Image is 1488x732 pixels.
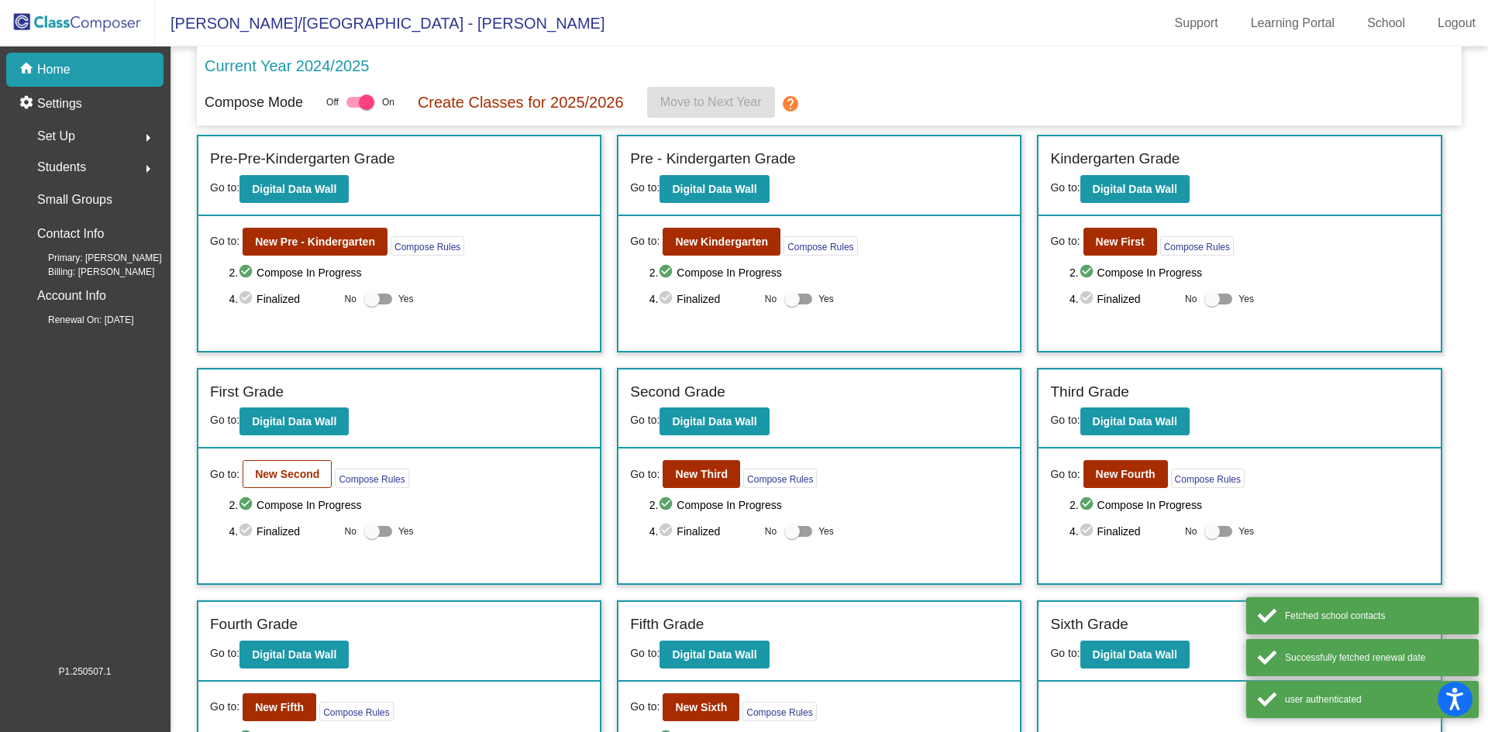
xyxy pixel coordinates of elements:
b: New Fifth [255,701,304,713]
b: Digital Data Wall [672,648,756,661]
b: Digital Data Wall [1093,415,1177,428]
span: Students [37,156,86,178]
mat-icon: arrow_right [139,129,157,147]
span: No [345,292,356,306]
button: Digital Data Wall [1080,407,1190,435]
button: New Fourth [1083,460,1168,488]
span: Go to: [630,647,660,659]
mat-icon: check_circle [238,263,257,282]
span: Move to Next Year [660,95,762,108]
button: Digital Data Wall [239,407,349,435]
span: Primary: [PERSON_NAME] [23,251,162,265]
b: Digital Data Wall [1093,183,1177,195]
button: Compose Rules [784,236,857,256]
p: Settings [37,95,82,113]
button: Digital Data Wall [660,641,769,668]
p: Create Classes for 2025/2026 [418,91,624,114]
button: Digital Data Wall [1080,175,1190,203]
b: Digital Data Wall [252,183,336,195]
button: Digital Data Wall [1080,641,1190,668]
b: Digital Data Wall [672,415,756,428]
span: Go to: [1050,181,1080,194]
span: No [1185,524,1197,538]
span: Yes [1238,522,1254,541]
span: Yes [1238,290,1254,308]
button: New Kindergarten [663,228,780,256]
span: 2. Compose In Progress [649,496,1009,514]
label: Sixth Grade [1050,613,1128,636]
div: Fetched school contacts [1285,609,1467,623]
p: Compose Mode [205,92,303,113]
button: Digital Data Wall [660,175,769,203]
label: Fourth Grade [210,613,298,636]
button: New Third [663,460,740,488]
span: Renewal On: [DATE] [23,313,133,327]
button: Compose Rules [743,469,817,488]
button: Move to Next Year [647,87,775,118]
span: Off [326,95,339,109]
label: Second Grade [630,381,725,404]
span: 2. Compose In Progress [229,263,588,282]
span: Go to: [210,466,239,483]
span: 2. Compose In Progress [649,263,1009,282]
div: Successfully fetched renewal date [1285,651,1467,665]
span: Go to: [630,699,660,715]
button: New Sixth [663,693,739,721]
mat-icon: check_circle [238,522,257,541]
span: No [765,524,777,538]
span: 4. Finalized [1069,522,1177,541]
span: Yes [398,522,414,541]
button: Compose Rules [742,702,816,721]
span: Go to: [1050,414,1080,426]
a: Learning Portal [1238,11,1348,36]
mat-icon: check_circle [658,263,677,282]
span: 4. Finalized [1069,290,1177,308]
span: No [345,524,356,538]
span: 4. Finalized [229,522,336,541]
button: Digital Data Wall [239,175,349,203]
b: New Second [255,468,319,480]
label: Pre-Pre-Kindergarten Grade [210,148,395,170]
button: New First [1083,228,1157,256]
label: Pre - Kindergarten Grade [630,148,795,170]
mat-icon: check_circle [658,496,677,514]
span: 2. Compose In Progress [1069,496,1429,514]
span: Go to: [1050,647,1080,659]
mat-icon: check_circle [1079,263,1097,282]
button: Compose Rules [319,702,393,721]
b: New First [1096,235,1145,248]
span: No [765,292,777,306]
b: New Sixth [675,701,727,713]
button: Digital Data Wall [239,641,349,668]
mat-icon: check_circle [658,522,677,541]
b: Digital Data Wall [252,648,336,661]
button: Digital Data Wall [660,407,769,435]
span: Yes [398,290,414,308]
span: On [382,95,394,109]
label: Kindergarten Grade [1050,148,1180,170]
button: New Pre - Kindergarten [243,228,387,256]
mat-icon: check_circle [1079,522,1097,541]
p: Home [37,60,71,79]
span: 2. Compose In Progress [1069,263,1429,282]
span: 4. Finalized [649,522,757,541]
a: Logout [1425,11,1488,36]
button: Compose Rules [391,236,464,256]
span: Set Up [37,125,75,147]
span: Yes [818,522,834,541]
span: [PERSON_NAME]/[GEOGRAPHIC_DATA] - [PERSON_NAME] [155,11,604,36]
a: School [1355,11,1417,36]
b: New Pre - Kindergarten [255,235,375,248]
mat-icon: check_circle [658,290,677,308]
button: New Fifth [243,693,316,721]
mat-icon: check_circle [238,496,257,514]
button: Compose Rules [335,469,408,488]
p: Account Info [37,285,106,307]
b: Digital Data Wall [1093,648,1177,661]
span: Go to: [630,466,660,483]
span: 2. Compose In Progress [229,496,588,514]
label: First Grade [210,381,284,404]
span: Yes [818,290,834,308]
b: New Third [675,468,728,480]
span: No [1185,292,1197,306]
